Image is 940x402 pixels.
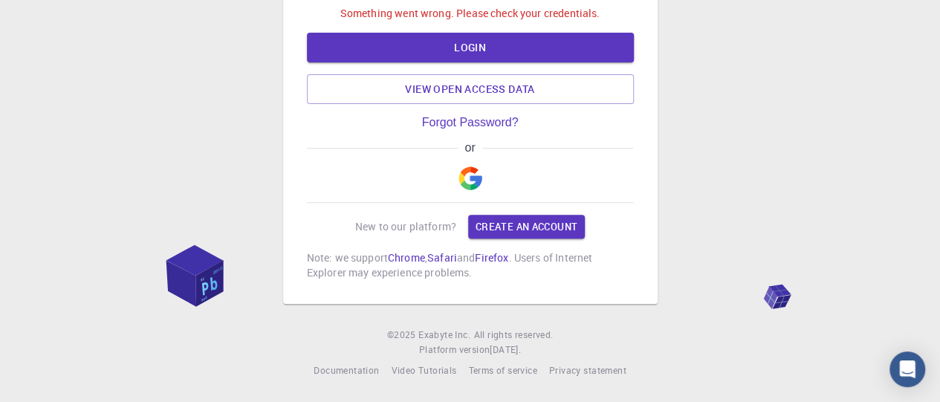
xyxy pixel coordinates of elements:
a: Create an account [468,215,585,239]
a: Firefox [475,250,508,265]
a: Forgot Password? [422,116,519,129]
a: Safari [427,250,457,265]
a: View open access data [307,74,634,104]
span: [DATE] . [490,343,521,355]
a: Documentation [314,363,379,378]
img: Google [458,166,482,190]
span: Documentation [314,364,379,376]
span: All rights reserved. [473,328,553,343]
a: Privacy statement [549,363,626,378]
p: Note: we support , and . Users of Internet Explorer may experience problems. [307,250,634,280]
p: Something went wrong. Please check your credentials. [340,6,600,21]
button: LOGIN [307,33,634,62]
div: Open Intercom Messenger [889,351,925,387]
span: Platform version [419,343,490,357]
span: Exabyte Inc. [418,328,470,340]
a: Video Tutorials [391,363,456,378]
a: Terms of service [468,363,537,378]
a: Exabyte Inc. [418,328,470,343]
span: © 2025 [387,328,418,343]
a: Chrome [388,250,425,265]
span: Privacy statement [549,364,626,376]
p: New to our platform? [355,219,456,234]
span: Terms of service [468,364,537,376]
a: [DATE]. [490,343,521,357]
span: or [458,141,482,155]
span: Video Tutorials [391,364,456,376]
